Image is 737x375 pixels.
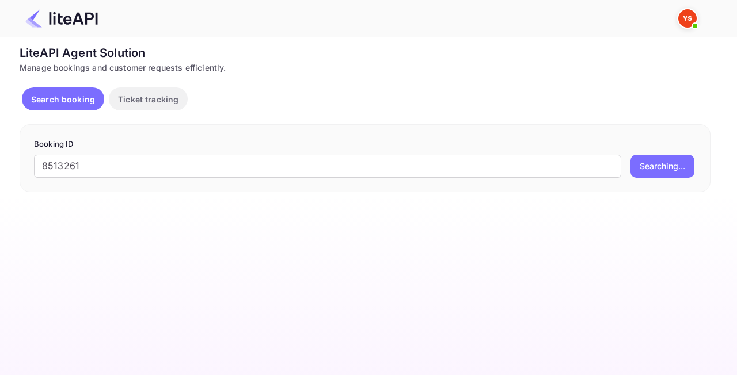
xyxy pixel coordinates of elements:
[34,139,696,150] p: Booking ID
[678,9,697,28] img: Yandex Support
[34,155,621,178] input: Enter Booking ID (e.g., 63782194)
[20,44,711,62] div: LiteAPI Agent Solution
[630,155,694,178] button: Searching...
[118,93,178,105] p: Ticket tracking
[20,62,711,74] div: Manage bookings and customer requests efficiently.
[25,9,98,28] img: LiteAPI Logo
[31,93,95,105] p: Search booking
